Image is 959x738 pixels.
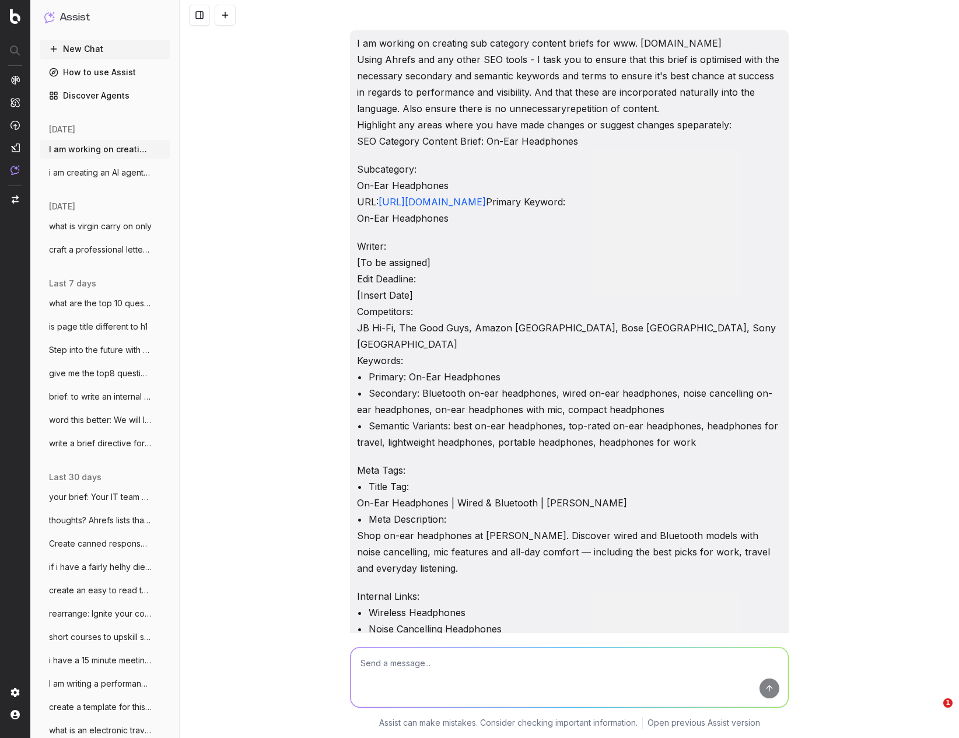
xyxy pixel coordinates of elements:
[40,674,170,693] button: I am writing a performance review and po
[40,140,170,159] button: I am working on creating sub category co
[40,317,170,336] button: is page title different to h1
[40,40,170,58] button: New Chat
[10,688,20,697] img: Setting
[49,278,96,289] span: last 7 days
[49,221,152,232] span: what is virgin carry on only
[49,515,152,526] span: thoughts? Ahrefs lists that all non-bran
[10,75,20,85] img: Analytics
[357,238,782,450] p: Writer: [To be assigned] Edit Deadline: [Insert Date] Competitors: JB Hi-Fi, The Good Guys, Amazo...
[40,411,170,429] button: word this better: We will look at having
[10,143,20,152] img: Studio
[357,588,782,702] p: Internal Links: • Wireless Headphones • Noise Cancelling Headphones • True Wireless Earbuds • Spo...
[49,414,152,426] span: word this better: We will look at having
[49,201,75,212] span: [DATE]
[40,341,170,359] button: Step into the future with Wi-Fi 7! From
[49,298,152,309] span: what are the top 10 questions that shoul
[49,167,152,179] span: i am creating an AI agent for seo conten
[49,608,152,620] span: rearrange: Ignite your cooking potential
[44,12,55,23] img: Assist
[49,678,152,690] span: I am writing a performance review and po
[40,651,170,670] button: i have a 15 minute meeting with a petula
[49,144,152,155] span: I am working on creating sub category co
[40,163,170,182] button: i am creating an AI agent for seo conten
[49,631,152,643] span: short courses to upskill seo contnrt wri
[40,488,170,506] button: your brief: Your IT team have limited ce
[49,124,75,135] span: [DATE]
[40,240,170,259] button: craft a professional letter for chargepb
[40,63,170,82] a: How to use Assist
[49,471,101,483] span: last 30 days
[49,344,152,356] span: Step into the future with Wi-Fi 7! From
[49,244,152,256] span: craft a professional letter for chargepb
[12,195,19,204] img: Switch project
[40,434,170,453] button: write a brief directive for a staff memb
[40,698,170,716] button: create a template for this header for ou
[40,217,170,236] button: what is virgin carry on only
[919,698,947,726] iframe: Intercom live chat
[49,725,152,736] span: what is an electronic travel authority E
[49,368,152,379] span: give me the top8 questions from this Als
[40,387,170,406] button: brief: to write an internal comms update
[10,9,20,24] img: Botify logo
[10,97,20,107] img: Intelligence
[40,294,170,313] button: what are the top 10 questions that shoul
[49,561,152,573] span: if i have a fairly helhy diet is one act
[379,717,638,729] p: Assist can make mistakes. Consider checking important information.
[10,120,20,130] img: Activation
[10,710,20,719] img: My account
[40,364,170,383] button: give me the top8 questions from this Als
[40,581,170,600] button: create an easy to read table that outlin
[49,391,152,403] span: brief: to write an internal comms update
[379,196,486,208] a: [URL][DOMAIN_NAME]
[40,534,170,553] button: Create canned response to customers/stor
[49,538,152,550] span: Create canned response to customers/stor
[49,321,148,333] span: is page title different to h1
[40,604,170,623] button: rearrange: Ignite your cooking potential
[40,86,170,105] a: Discover Agents
[49,585,152,596] span: create an easy to read table that outlin
[647,717,760,729] a: Open previous Assist version
[44,9,166,26] button: Assist
[10,165,20,175] img: Assist
[357,462,782,576] p: Meta Tags: • Title Tag: On-Ear Headphones | Wired & Bluetooth | [PERSON_NAME] • Meta Description:...
[49,701,152,713] span: create a template for this header for ou
[49,655,152,666] span: i have a 15 minute meeting with a petula
[49,491,152,503] span: your brief: Your IT team have limited ce
[943,698,953,708] span: 1
[40,558,170,576] button: if i have a fairly helhy diet is one act
[357,35,782,149] p: I am working on creating sub category content briefs for www. [DOMAIN_NAME] Using Ahrefs and any ...
[49,438,152,449] span: write a brief directive for a staff memb
[357,161,782,226] p: Subcategory: On-Ear Headphones URL: Primary Keyword: On-Ear Headphones
[40,511,170,530] button: thoughts? Ahrefs lists that all non-bran
[40,628,170,646] button: short courses to upskill seo contnrt wri
[60,9,90,26] h1: Assist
